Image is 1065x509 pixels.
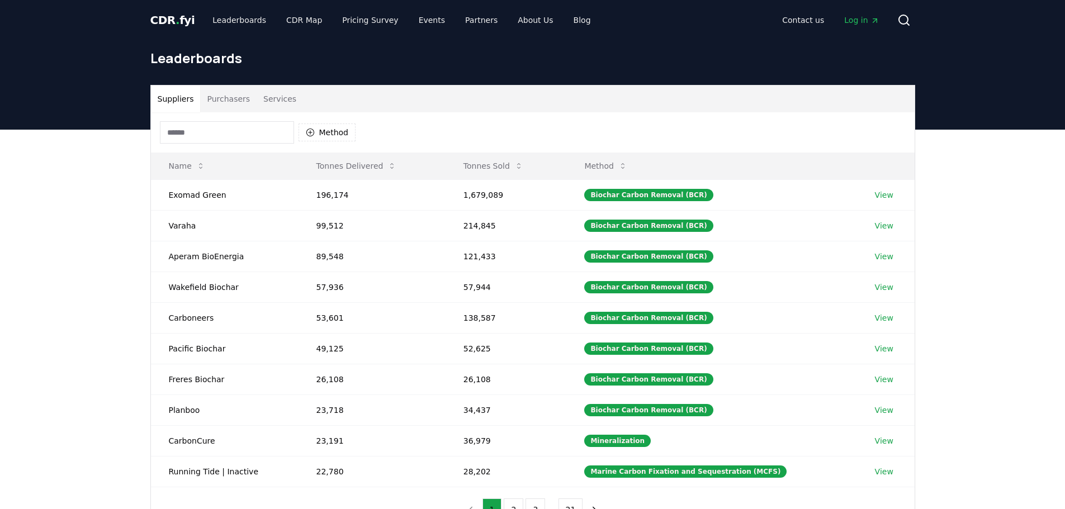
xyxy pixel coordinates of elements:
[299,333,446,364] td: 49,125
[875,374,893,385] a: View
[565,10,600,30] a: Blog
[150,49,915,67] h1: Leaderboards
[307,155,406,177] button: Tonnes Delivered
[277,10,331,30] a: CDR Map
[299,210,446,241] td: 99,512
[875,189,893,201] a: View
[410,10,454,30] a: Events
[151,272,299,302] td: Wakefield Biochar
[446,364,567,394] td: 26,108
[446,302,567,333] td: 138,587
[151,241,299,272] td: Aperam BioEnergia
[151,333,299,364] td: Pacific Biochar
[773,10,888,30] nav: Main
[446,179,567,210] td: 1,679,089
[150,12,195,28] a: CDR.fyi
[446,272,567,302] td: 57,944
[844,15,879,26] span: Log in
[299,179,446,210] td: 196,174
[151,179,299,210] td: Exomad Green
[151,364,299,394] td: Freres Biochar
[203,10,599,30] nav: Main
[299,272,446,302] td: 57,936
[299,302,446,333] td: 53,601
[584,312,713,324] div: Biochar Carbon Removal (BCR)
[456,10,507,30] a: Partners
[299,456,446,487] td: 22,780
[584,435,651,447] div: Mineralization
[446,425,567,456] td: 36,979
[333,10,407,30] a: Pricing Survey
[575,155,636,177] button: Method
[584,189,713,201] div: Biochar Carbon Removal (BCR)
[875,405,893,416] a: View
[257,85,303,112] button: Services
[446,394,567,425] td: 34,437
[584,250,713,263] div: Biochar Carbon Removal (BCR)
[875,282,893,293] a: View
[584,281,713,293] div: Biochar Carbon Removal (BCR)
[151,210,299,241] td: Varaha
[584,465,787,478] div: Marine Carbon Fixation and Sequestration (MCFS)
[299,364,446,394] td: 26,108
[151,425,299,456] td: CarbonCure
[446,333,567,364] td: 52,625
[509,10,562,30] a: About Us
[584,404,713,416] div: Biochar Carbon Removal (BCR)
[446,210,567,241] td: 214,845
[584,220,713,232] div: Biochar Carbon Removal (BCR)
[151,394,299,425] td: Planboo
[151,456,299,487] td: Running Tide | Inactive
[151,302,299,333] td: Carboneers
[875,466,893,477] a: View
[446,241,567,272] td: 121,433
[299,123,356,141] button: Method
[875,220,893,231] a: View
[203,10,275,30] a: Leaderboards
[176,13,179,27] span: .
[584,342,713,355] div: Biochar Carbon Removal (BCR)
[299,394,446,425] td: 23,718
[773,10,833,30] a: Contact us
[299,425,446,456] td: 23,191
[151,85,201,112] button: Suppliers
[875,251,893,262] a: View
[584,373,713,386] div: Biochar Carbon Removal (BCR)
[875,343,893,354] a: View
[200,85,257,112] button: Purchasers
[160,155,214,177] button: Name
[835,10,888,30] a: Log in
[455,155,532,177] button: Tonnes Sold
[875,435,893,446] a: View
[299,241,446,272] td: 89,548
[875,312,893,324] a: View
[446,456,567,487] td: 28,202
[150,13,195,27] span: CDR fyi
